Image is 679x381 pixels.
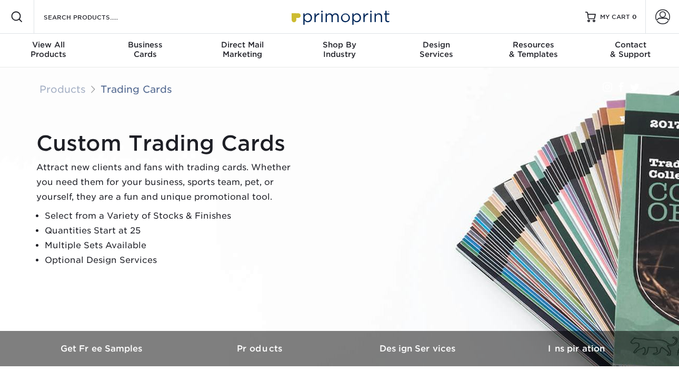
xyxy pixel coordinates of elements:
a: DesignServices [388,34,485,67]
div: Cards [97,40,194,59]
li: Select from a Variety of Stocks & Finishes [45,209,299,223]
div: Industry [291,40,388,59]
span: Design [388,40,485,50]
span: Resources [485,40,582,50]
p: Attract new clients and fans with trading cards. Whether you need them for your business, sports ... [36,160,299,204]
a: Inspiration [497,331,655,366]
h3: Design Services [339,344,497,354]
a: Design Services [339,331,497,366]
span: Shop By [291,40,388,50]
h1: Custom Trading Cards [36,131,299,156]
h3: Get Free Samples [24,344,182,354]
span: Business [97,40,194,50]
img: Primoprint [287,5,392,28]
input: SEARCH PRODUCTS..... [43,11,145,23]
div: Services [388,40,485,59]
li: Quantities Start at 25 [45,223,299,238]
a: Resources& Templates [485,34,582,67]
span: Direct Mail [194,40,291,50]
li: Multiple Sets Available [45,238,299,253]
a: Shop ByIndustry [291,34,388,67]
div: & Templates [485,40,582,59]
li: Optional Design Services [45,253,299,268]
h3: Products [182,344,339,354]
a: Contact& Support [582,34,679,67]
a: Get Free Samples [24,331,182,366]
a: BusinessCards [97,34,194,67]
span: MY CART [600,13,630,22]
a: Direct MailMarketing [194,34,291,67]
h3: Inspiration [497,344,655,354]
div: & Support [582,40,679,59]
a: Products [39,83,86,95]
span: 0 [632,13,637,21]
a: Trading Cards [101,83,172,95]
span: Contact [582,40,679,50]
div: Marketing [194,40,291,59]
a: Products [182,331,339,366]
